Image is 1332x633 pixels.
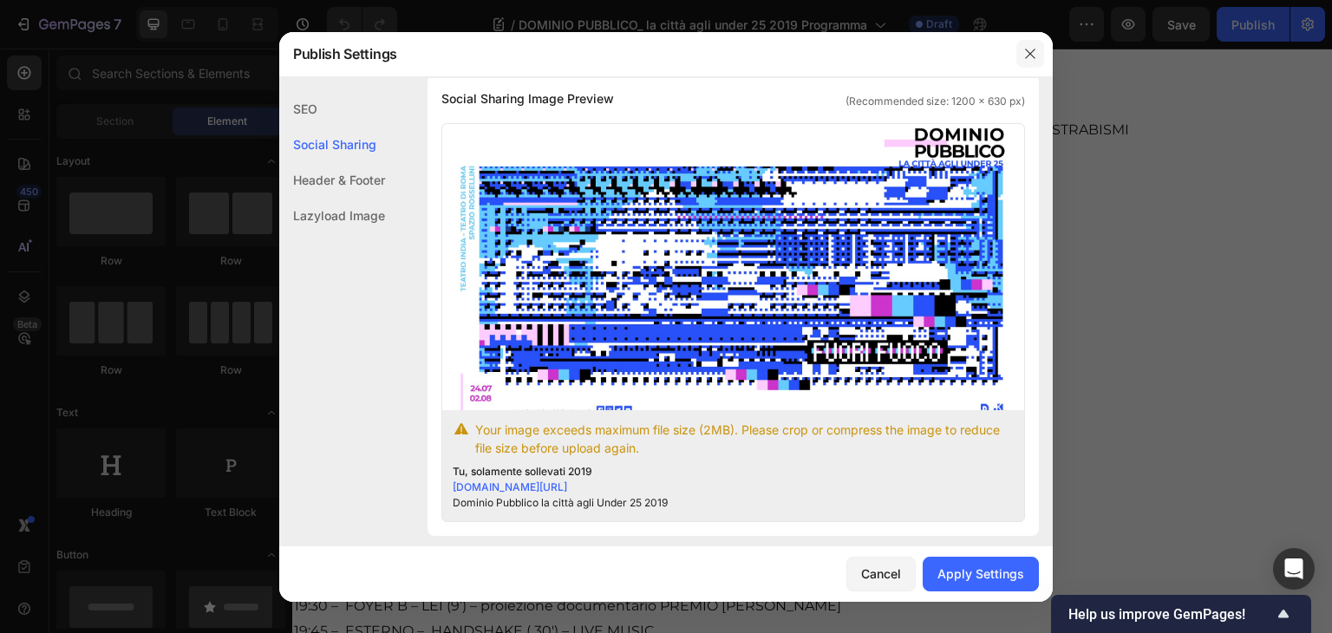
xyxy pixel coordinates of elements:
[1068,606,1273,623] span: Help us improve GemPages!
[279,127,385,162] div: Social Sharing
[115,373,203,389] a: SUL DIVANO
[846,557,916,591] button: Cancel
[441,88,614,109] span: Social Sharing Image Preview
[116,147,260,164] a: RACCOLTA DI ATTIMI
[923,557,1039,591] button: Apply Settings
[158,73,497,89] a: LA GRANDE GUERRA DEGLI ORSETTI GOMMOSI*
[861,564,901,583] div: Cancel
[131,349,180,365] a: BIG UP
[115,98,235,114] a: [PERSON_NAME]
[112,524,196,540] a: MANBUHSA
[453,464,987,480] div: Tu, solamente sollevati 2019
[279,31,1008,76] div: Publish Settings
[279,198,385,233] div: Lazyload Image
[1068,604,1294,624] button: Show survey - Help us improve GemPages!
[128,273,178,290] a: BIG UP
[453,480,567,493] a: [DOMAIN_NAME][URL]
[453,495,987,511] div: Dominio Pubblico la città agli Under 25 2019
[937,564,1024,583] div: Apply Settings
[2,21,55,40] strong: [DATE]
[2,472,55,491] strong: [DATE]
[846,94,1025,109] span: (Recommended size: 1200 x 630 px)
[110,248,337,264] a: PULCINELLA MORTO E RISORTO
[475,421,1014,457] span: Your image exceeds maximum file size (2MB). Please crop or compress the image to reduce file size...
[1273,548,1315,590] div: Open Intercom Messenger
[2,222,55,241] strong: [DATE]
[108,323,249,340] a: VENGO A PERDERTI
[279,91,385,127] div: SEO
[279,162,385,198] div: Header & Footer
